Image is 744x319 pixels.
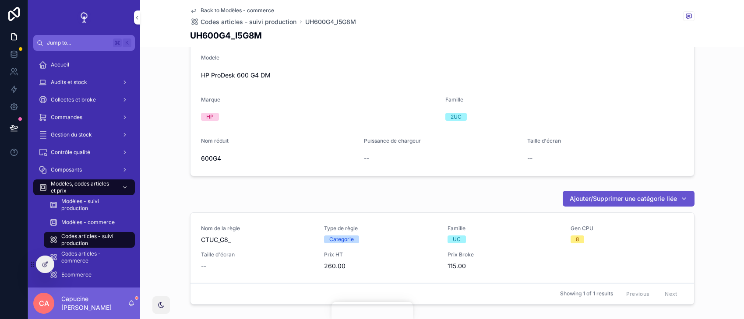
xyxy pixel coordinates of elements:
span: CTUC_G8_ [201,235,314,244]
span: -- [527,154,532,163]
a: Composants [33,162,135,178]
a: Collectes et broke [33,92,135,108]
span: Modele [201,54,219,61]
div: 2UC [451,113,462,121]
span: 600G4 [201,154,357,163]
span: Taille d'écran [201,251,314,258]
span: Famille [448,225,561,232]
span: Ecommerce [61,271,92,278]
span: Nom réduit [201,137,229,144]
a: Gestion du stock [33,127,135,143]
a: Ecommerce [44,267,135,283]
span: Jump to... [47,39,109,46]
span: Gestion du stock [51,131,92,138]
a: Codes articles - suivi production [44,232,135,248]
span: Modèles - commerce [61,219,115,226]
span: K [123,39,130,46]
a: UH600G4_I5G8M [305,18,356,26]
a: Audits et stock [33,74,135,90]
div: HP [206,113,214,121]
div: Categorie [329,235,354,243]
span: Codes articles - commerce [61,250,126,264]
span: HP ProDesk 600 G4 DM [201,71,684,80]
span: Showing 1 of 1 results [560,290,613,297]
p: Capucine [PERSON_NAME] [61,294,128,312]
span: Famille [445,96,463,103]
span: Codes articles - suivi production [61,233,126,247]
span: Nom de la règle [201,225,314,232]
a: Contrôle qualité [33,144,135,160]
a: Modèles, codes articles et prix [33,179,135,195]
span: Taille d'écran [527,137,561,144]
h1: UH600G4_I5G8M [190,30,262,42]
a: Accueil [33,57,135,73]
span: Back to Modèles - commerce [201,7,274,14]
span: Audits et stock [51,79,87,86]
span: -- [364,154,369,163]
a: Codes articles - commerce [44,249,135,265]
span: CA [39,298,49,308]
span: Modèles, codes articles et prix [51,180,115,194]
span: Type de règle [324,225,437,232]
a: Commandes [33,109,135,125]
span: Puissance de chargeur [364,137,421,144]
button: Jump to...K [33,35,135,51]
span: Prix HT [324,251,437,258]
span: Ajouter/Supprimer une catégorie liée [570,194,677,203]
span: -- [201,262,206,270]
span: Marque [201,96,220,103]
span: 260.00 [324,262,437,270]
span: Commandes [51,114,82,121]
a: Back to Modèles - commerce [190,7,274,14]
span: Collectes et broke [51,96,96,103]
button: Ajouter/Supprimer une catégorie liée [563,191,695,207]
span: 115.00 [448,262,561,270]
div: scrollable content [28,51,140,287]
img: App logo [77,11,91,25]
div: 8 [576,235,579,243]
span: Modèles - suivi production [61,198,126,212]
span: Contrôle qualité [51,149,90,156]
span: Composants [51,166,82,173]
span: Codes articles - suivi production [201,18,296,26]
a: Modèles - commerce [44,214,135,230]
span: Prix Broke [448,251,561,258]
span: Gen CPU [571,225,684,232]
a: Modèles - suivi production [44,197,135,213]
div: UC [453,235,461,243]
a: Codes articles - suivi production [190,18,296,26]
span: Accueil [51,61,69,68]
